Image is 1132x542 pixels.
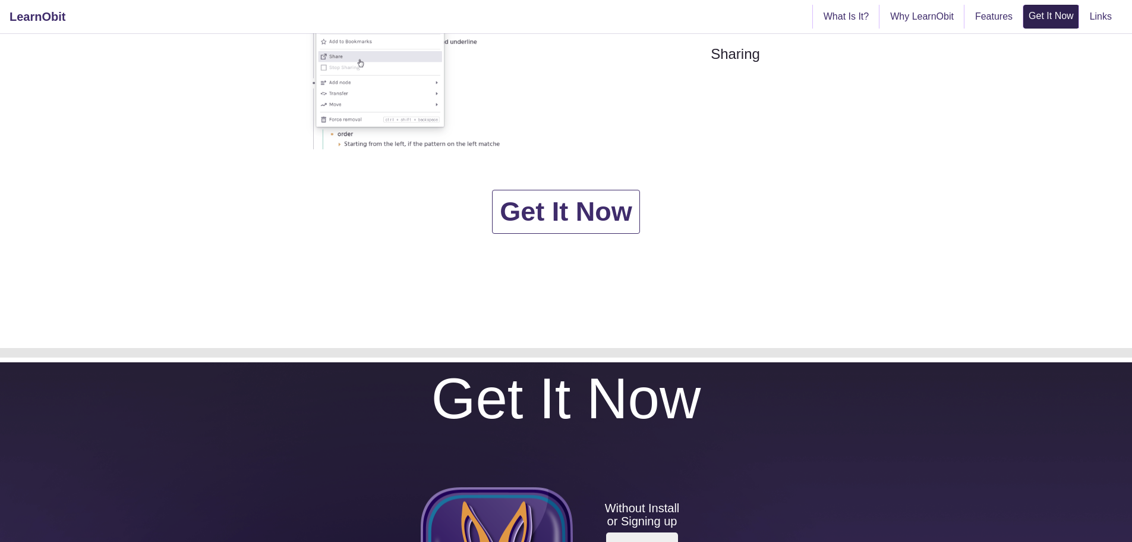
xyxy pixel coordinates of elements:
a: What Is It? [819,5,874,29]
h1: Get It Now [431,362,701,430]
a: Get It Now [1024,5,1079,27]
a: LearnObit [10,5,65,29]
a: Features [970,5,1017,29]
a: Get It Now [492,190,640,234]
a: Links [1085,5,1117,29]
b: LearnObit [10,10,65,23]
h5: Without Install or Signing up [573,502,711,528]
p: Sharing [711,43,760,65]
a: Why LearnObit [885,5,958,29]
